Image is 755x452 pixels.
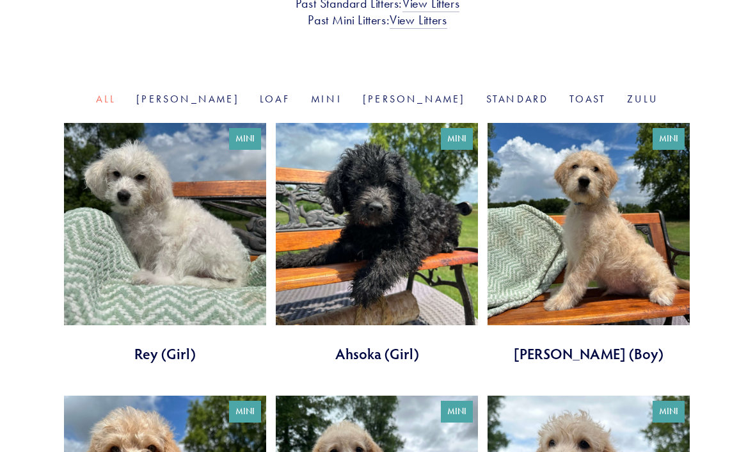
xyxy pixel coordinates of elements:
a: [PERSON_NAME] [136,93,239,105]
a: All [96,93,116,105]
a: Toast [569,93,607,105]
a: Mini [311,93,342,105]
a: [PERSON_NAME] [363,93,466,105]
a: Zulu [627,93,659,105]
a: Standard [486,93,549,105]
a: Loaf [260,93,290,105]
a: View Litters [390,12,447,29]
